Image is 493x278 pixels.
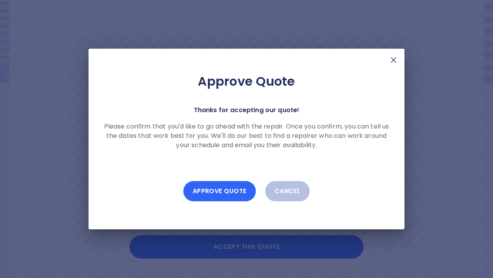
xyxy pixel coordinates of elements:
p: Please confirm that you'd like to go ahead with the repair. Once you confirm, you can tell us the... [101,122,392,150]
button: Cancel [265,181,310,201]
img: X Mark [389,55,398,65]
button: Approve Quote [183,181,256,201]
p: Thanks for accepting our quote! [194,105,300,116]
h2: Approve Quote [101,74,392,89]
